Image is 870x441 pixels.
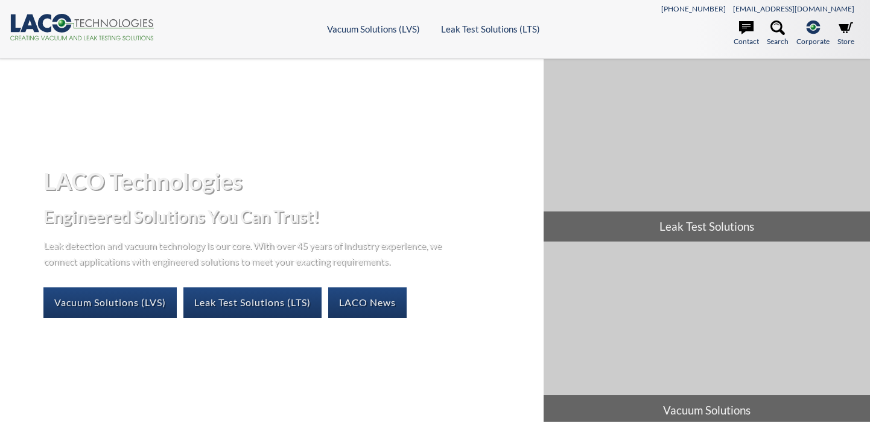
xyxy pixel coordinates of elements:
span: Vacuum Solutions [544,395,870,425]
a: Vacuum Solutions (LVS) [327,23,420,34]
span: Leak Test Solutions [544,211,870,242]
span: Corporate [796,36,830,47]
a: Leak Test Solutions (LTS) [183,287,322,317]
h2: Engineered Solutions You Can Trust! [43,205,534,228]
a: Contact [734,20,759,47]
a: Leak Test Solutions [544,59,870,242]
a: LACO News [328,287,407,317]
a: Store [837,20,854,47]
a: Vacuum Solutions (LVS) [43,287,177,317]
a: Vacuum Solutions [544,242,870,425]
a: [PHONE_NUMBER] [661,4,726,13]
a: [EMAIL_ADDRESS][DOMAIN_NAME] [733,4,854,13]
a: Search [767,20,789,47]
h1: LACO Technologies [43,166,534,196]
p: Leak detection and vacuum technology is our core. With over 45 years of industry experience, we c... [43,237,448,268]
a: Leak Test Solutions (LTS) [441,23,540,34]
